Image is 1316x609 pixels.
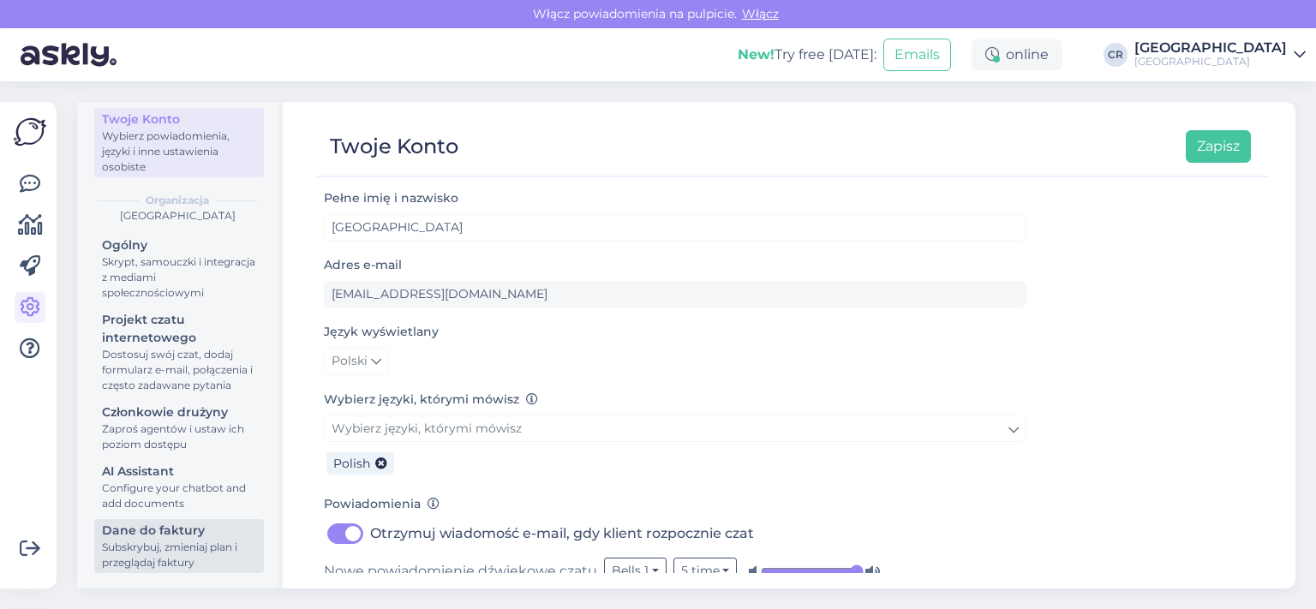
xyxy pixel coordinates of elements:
div: Twoje Konto [330,130,458,163]
a: Polski [324,348,389,375]
div: Dane do faktury [102,522,256,540]
div: Wybierz powiadomienia, języki i inne ustawienia osobiste [102,128,256,175]
span: Polish [333,456,370,471]
div: Subskrybuj, zmieniaj plan i przeglądaj faktury [102,540,256,570]
img: Askly Logo [14,116,46,148]
div: [GEOGRAPHIC_DATA] [1134,55,1287,69]
div: Zaproś agentów i ustaw ich poziom dostępu [102,421,256,452]
div: Skrypt, samouczki i integracja z mediami społecznościowymi [102,254,256,301]
div: Dostosuj swój czat, dodaj formularz e-mail, połączenia i często zadawane pytania [102,347,256,393]
label: Adres e-mail [324,256,402,274]
div: AI Assistant [102,463,256,481]
div: Twoje Konto [102,110,256,128]
div: Try free [DATE]: [738,45,876,65]
button: Emails [883,39,951,71]
div: Configure your chatbot and add documents [102,481,256,511]
span: Włącz [737,6,784,21]
button: Zapisz [1186,130,1251,163]
div: online [972,39,1062,70]
label: Powiadomienia [324,495,440,513]
label: Pełne imię i nazwisko [324,189,458,207]
span: Wybierz języki, którymi mówisz [332,421,522,436]
div: Ogólny [102,236,256,254]
b: New! [738,46,775,63]
input: Wprowadź e-mail [324,281,1026,307]
a: [GEOGRAPHIC_DATA][GEOGRAPHIC_DATA] [1134,41,1306,69]
span: Polski [332,352,368,371]
a: OgólnySkrypt, samouczki i integracja z mediami społecznościowymi [94,234,264,303]
label: Wybierz języki, którymi mówisz [324,391,538,409]
a: Członkowie drużynyZaproś agentów i ustaw ich poziom dostępu [94,401,264,455]
a: Wybierz języki, którymi mówisz [324,415,1026,442]
a: Dane do fakturySubskrybuj, zmieniaj plan i przeglądaj faktury [94,519,264,573]
input: Wprowadź imię [324,214,1026,241]
label: Język wyświetlany [324,323,439,341]
div: Projekt czatu internetowego [102,311,256,347]
div: Członkowie drużyny [102,403,256,421]
div: Nowe powiadomienie dźwiękowe czatu [324,558,1026,584]
div: [GEOGRAPHIC_DATA] [1134,41,1287,55]
label: Otrzymuj wiadomość e-mail, gdy klient rozpocznie czat [370,520,754,547]
button: Bells 1 [604,558,667,584]
a: AI AssistantConfigure your chatbot and add documents [94,460,264,514]
b: Organizacja [146,193,209,208]
a: Projekt czatu internetowegoDostosuj swój czat, dodaj formularz e-mail, połączenia i często zadawa... [94,308,264,396]
a: Twoje KontoWybierz powiadomienia, języki i inne ustawienia osobiste [94,108,264,177]
button: 5 time [673,558,738,584]
div: CR [1104,43,1128,67]
div: [GEOGRAPHIC_DATA] [91,208,264,224]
